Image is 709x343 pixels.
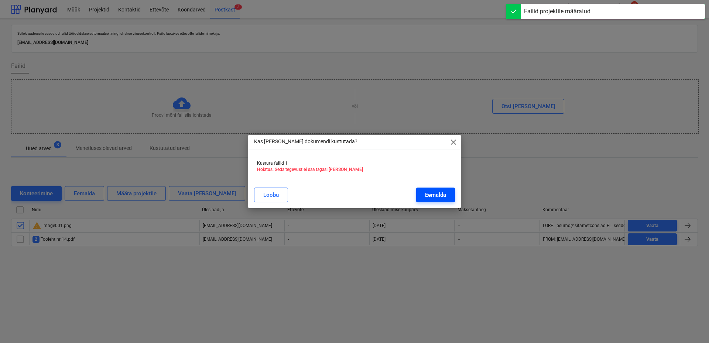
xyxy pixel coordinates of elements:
[416,188,455,202] button: Eemalda
[254,188,288,202] button: Loobu
[425,190,446,200] div: Eemalda
[524,7,590,16] div: Failid projektile määratud
[672,308,709,343] iframe: Chat Widget
[254,138,357,145] p: Kas [PERSON_NAME] dokumendi kustutada?
[257,160,452,167] p: Kustuta failid 1
[449,138,458,147] span: close
[257,167,452,173] p: Hoiatus: Seda tegevust ei saa tagasi [PERSON_NAME]
[263,190,279,200] div: Loobu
